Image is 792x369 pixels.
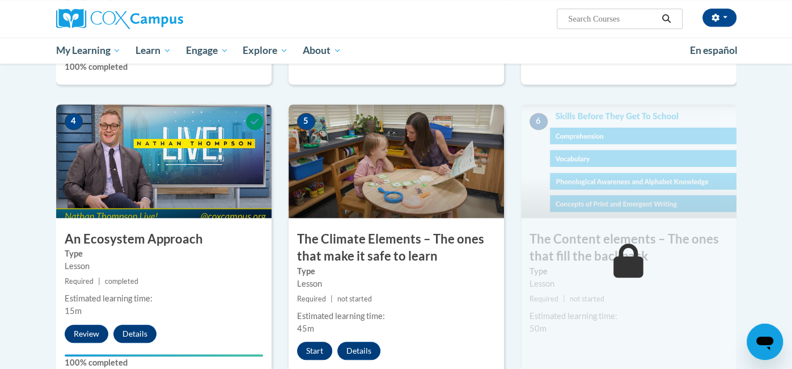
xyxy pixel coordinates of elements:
h3: An Ecosystem Approach [56,230,272,248]
div: Lesson [530,278,728,290]
span: not started [570,295,604,303]
label: Type [65,248,263,260]
span: My Learning [56,44,121,57]
label: 100% completed [65,357,263,369]
a: My Learning [49,37,129,64]
div: Estimated learning time: [65,292,263,305]
span: Required [297,295,326,303]
span: 15m [65,306,82,316]
a: Engage [179,37,236,64]
span: 6 [530,113,548,130]
button: Details [337,342,380,360]
h3: The Climate Elements – The ones that make it safe to learn [289,230,504,266]
span: 50m [530,324,547,333]
div: Main menu [39,37,753,64]
a: Explore [235,37,295,64]
a: En español [683,39,745,62]
iframe: Button to launch messaging window [747,324,783,360]
span: not started [337,295,372,303]
img: Course Image [56,104,272,218]
label: 100% completed [65,61,263,73]
span: 5 [297,113,315,130]
span: 45m [297,324,314,333]
div: Estimated learning time: [297,310,495,322]
span: About [303,44,341,57]
button: Start [297,342,332,360]
h3: The Content elements – The ones that fill the backpack [521,230,736,266]
img: Cox Campus [56,9,183,29]
button: Search [658,12,675,26]
span: | [98,277,100,286]
span: Required [530,295,558,303]
span: En español [690,44,738,56]
span: | [331,295,333,303]
div: Lesson [297,278,495,290]
span: | [563,295,565,303]
span: Engage [186,44,228,57]
button: Details [113,325,156,343]
label: Type [530,265,728,278]
span: Explore [243,44,288,57]
input: Search Courses [567,12,658,26]
span: 4 [65,113,83,130]
button: Review [65,325,108,343]
img: Course Image [289,104,504,218]
a: Learn [128,37,179,64]
span: completed [105,277,138,286]
button: Account Settings [702,9,736,27]
label: Type [297,265,495,278]
div: Estimated learning time: [530,310,728,322]
div: Your progress [65,354,263,357]
span: Required [65,277,94,286]
img: Course Image [521,104,736,218]
a: About [295,37,349,64]
div: Lesson [65,260,263,272]
span: Learn [135,44,171,57]
a: Cox Campus [56,9,272,29]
